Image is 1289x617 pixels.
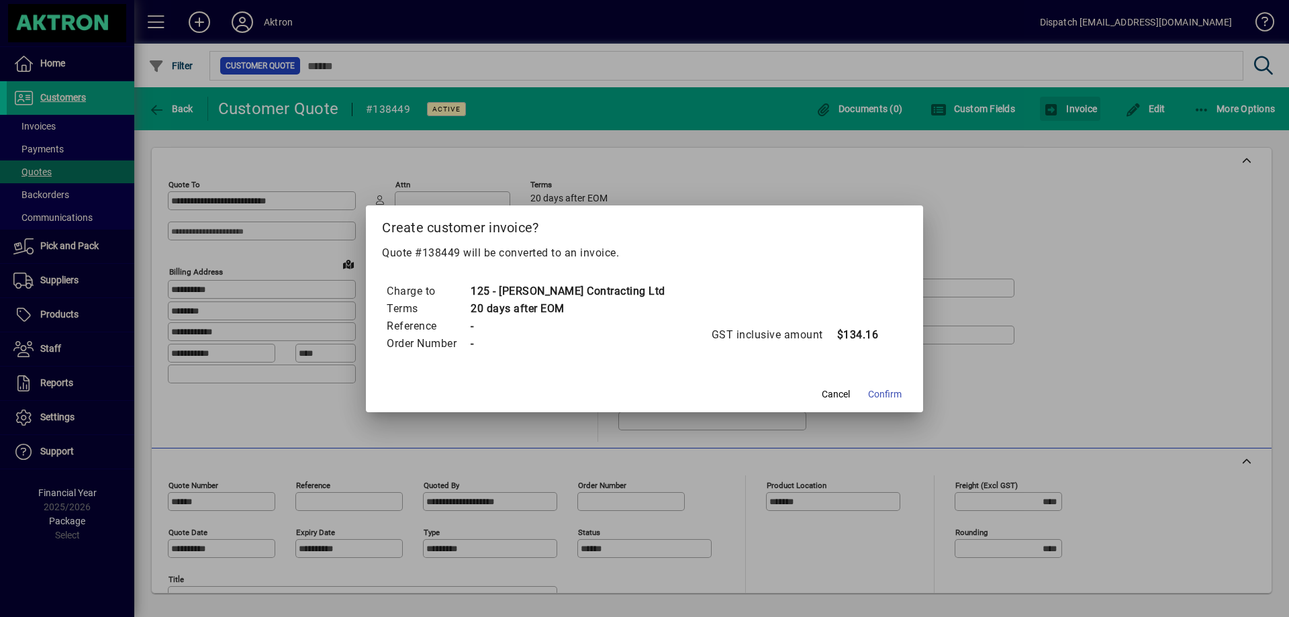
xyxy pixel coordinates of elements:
[386,283,470,300] td: Charge to
[470,318,665,335] td: -
[386,335,470,352] td: Order Number
[822,387,850,401] span: Cancel
[837,326,890,344] td: $134.16
[470,335,665,352] td: -
[814,383,857,407] button: Cancel
[386,300,470,318] td: Terms
[470,300,665,318] td: 20 days after EOM
[868,387,902,401] span: Confirm
[386,318,470,335] td: Reference
[711,326,837,344] td: GST inclusive amount
[863,383,907,407] button: Confirm
[366,205,923,244] h2: Create customer invoice?
[382,245,907,261] p: Quote #138449 will be converted to an invoice.
[470,283,665,300] td: 125 - [PERSON_NAME] Contracting Ltd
